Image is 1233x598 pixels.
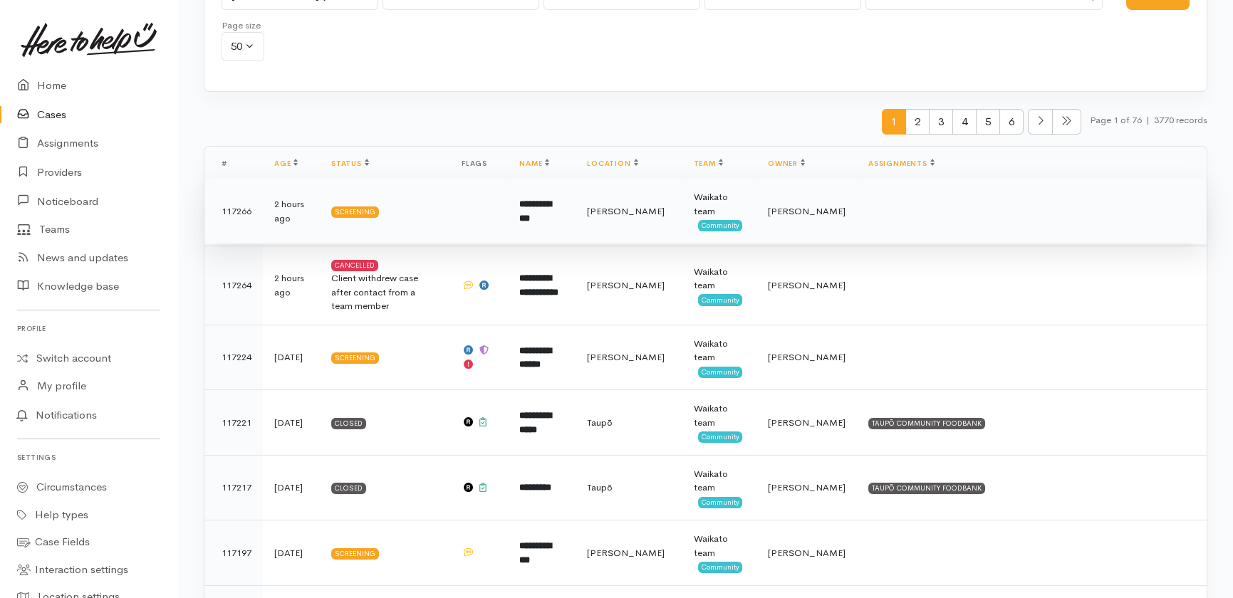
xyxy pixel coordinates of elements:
[694,159,723,168] a: Team
[587,205,665,217] span: [PERSON_NAME]
[263,390,320,456] td: [DATE]
[976,109,1000,135] span: 5
[952,109,977,135] span: 4
[587,547,665,559] span: [PERSON_NAME]
[587,279,665,291] span: [PERSON_NAME]
[274,159,298,168] a: Age
[263,246,320,325] td: 2 hours ago
[929,109,953,135] span: 3
[222,32,264,61] button: 50
[263,179,320,244] td: 2 hours ago
[694,467,745,495] div: Waikato team
[204,455,263,520] td: 117217
[694,190,745,218] div: Waikato team
[768,279,846,291] span: [PERSON_NAME]
[768,159,805,168] a: Owner
[768,351,846,363] span: [PERSON_NAME]
[698,431,743,443] span: Community
[1053,109,1081,135] li: Last page
[331,352,379,364] div: Screening
[905,109,930,135] span: 2
[694,265,745,293] div: Waikato team
[204,390,263,456] td: 117221
[694,532,745,560] div: Waikato team
[868,418,985,429] div: TAUPŌ COMMUNITY FOODBANK
[17,448,160,467] h6: Settings
[587,481,613,493] span: Taupō
[231,38,242,55] div: 50
[1028,109,1053,135] li: Next page
[1146,114,1150,126] span: |
[204,325,263,390] td: 117224
[331,271,439,313] div: Client withdrew case after contact from a team member
[204,179,263,244] td: 117266
[204,520,263,586] td: 117197
[331,260,378,271] div: Cancelled
[263,455,320,520] td: [DATE]
[17,319,160,338] h6: Profile
[698,294,743,305] span: Community
[263,520,320,586] td: [DATE]
[204,147,263,181] th: #
[768,205,846,217] span: [PERSON_NAME]
[204,246,263,325] td: 117264
[587,416,613,429] span: Taupō
[768,481,846,493] span: [PERSON_NAME]
[222,19,264,33] div: Page size
[768,416,846,429] span: [PERSON_NAME]
[868,483,985,494] div: TAUPŌ COMMUNITY FOODBANK
[1090,109,1207,147] small: Page 1 of 76 3770 records
[587,351,665,363] span: [PERSON_NAME]
[331,159,369,168] a: Status
[868,159,935,168] a: Assignments
[587,159,638,168] a: Location
[999,109,1024,135] span: 6
[331,548,379,560] div: Screening
[768,547,846,559] span: [PERSON_NAME]
[698,562,743,573] span: Community
[694,402,745,429] div: Waikato team
[882,109,906,135] span: 1
[263,325,320,390] td: [DATE]
[331,483,366,494] div: Closed
[450,147,508,181] th: Flags
[698,497,743,508] span: Community
[519,159,549,168] a: Name
[331,206,379,218] div: Screening
[694,337,745,364] div: Waikato team
[331,418,366,429] div: Closed
[698,220,743,231] span: Community
[698,367,743,378] span: Community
